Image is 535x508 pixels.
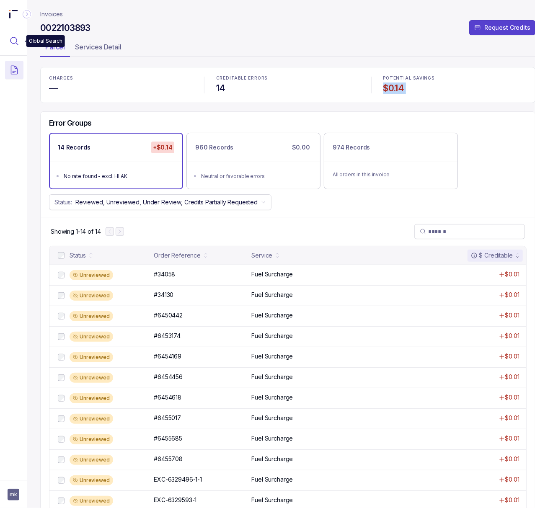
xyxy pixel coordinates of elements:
button: User initials [8,489,19,500]
h4: 14 [216,83,359,94]
div: Status [70,251,86,260]
div: Unreviewed [70,455,113,465]
p: $0.01 [505,496,519,504]
div: Unreviewed [70,496,113,506]
p: Fuel Surcharge [251,475,293,484]
input: checkbox-checkbox [58,456,65,463]
div: Unreviewed [70,373,113,383]
h4: 0022103893 [40,22,90,34]
p: Fuel Surcharge [251,414,293,422]
p: EXC-6329496-1-1 [154,475,202,484]
p: #6454456 [154,373,183,381]
button: Menu Icon Button MagnifyingGlassIcon [5,32,23,50]
p: Parcel [45,42,65,52]
p: 974 Records [333,143,370,152]
p: $0.01 [505,434,519,443]
h5: Error Groups [49,119,92,128]
p: 14 Records [58,143,90,152]
div: Unreviewed [70,291,113,301]
div: No rate found - excl. HI AK [64,172,173,181]
div: Neutral or favorable errors [201,172,311,181]
div: Unreviewed [70,270,113,280]
p: Request Credits [484,23,530,32]
p: Fuel Surcharge [251,434,293,443]
div: Unreviewed [70,393,113,403]
p: #6454169 [154,352,181,361]
button: Status:Reviewed, Unreviewed, Under Review, Credits Partially Requested [49,194,271,210]
div: Unreviewed [70,434,113,444]
p: $0.01 [505,352,519,361]
p: $0.01 [505,311,519,320]
div: Unreviewed [70,352,113,362]
p: #6455708 [154,455,183,463]
p: #34130 [154,291,173,299]
p: 960 Records [195,143,233,152]
div: Collapse Icon [22,9,32,19]
p: Fuel Surcharge [251,311,293,320]
nav: breadcrumb [40,10,63,18]
input: checkbox-checkbox [58,333,65,340]
p: $0.01 [505,455,519,463]
p: Fuel Surcharge [251,332,293,340]
input: checkbox-checkbox [58,374,65,381]
input: checkbox-checkbox [58,415,65,422]
p: $0.01 [505,393,519,402]
p: Global Search [29,37,62,45]
input: checkbox-checkbox [58,272,65,278]
input: checkbox-checkbox [58,354,65,361]
p: $0.01 [505,373,519,381]
div: Unreviewed [70,332,113,342]
p: Fuel Surcharge [251,352,293,361]
p: Fuel Surcharge [251,291,293,299]
div: Order Reference [154,251,201,260]
p: Showing 1-14 of 14 [51,227,101,236]
p: #6454618 [154,393,181,402]
p: POTENTIAL SAVINGS [383,76,527,81]
p: Fuel Surcharge [251,393,293,402]
p: Fuel Surcharge [251,496,293,504]
p: $0.01 [505,332,519,340]
p: $0.01 [505,270,519,278]
input: checkbox-checkbox [58,252,65,259]
input: checkbox-checkbox [58,477,65,484]
li: Tab Parcel [40,40,70,57]
p: $0.01 [505,291,519,299]
p: #6455017 [154,414,181,422]
div: Unreviewed [70,475,113,485]
p: CHARGES [49,76,192,81]
div: Unreviewed [70,414,113,424]
p: $0.01 [505,414,519,422]
input: checkbox-checkbox [58,498,65,504]
p: #6450442 [154,311,183,320]
p: Status: [54,198,72,206]
input: checkbox-checkbox [58,395,65,402]
input: checkbox-checkbox [58,292,65,299]
p: #6455685 [154,434,182,443]
p: Fuel Surcharge [251,455,293,463]
p: Reviewed, Unreviewed, Under Review, Credits Partially Requested [75,198,258,206]
div: Remaining page entries [51,227,101,236]
p: #34058 [154,270,175,278]
button: Menu Icon Button DocumentTextIcon [5,61,23,79]
p: $0.00 [290,142,312,153]
p: $0.01 [505,475,519,484]
h4: — [49,83,192,94]
div: Unreviewed [70,311,113,321]
input: checkbox-checkbox [58,436,65,443]
p: Fuel Surcharge [251,373,293,381]
input: checkbox-checkbox [58,313,65,320]
div: $ Creditable [471,251,513,260]
p: +$0.14 [151,142,174,153]
p: CREDITABLE ERRORS [216,76,359,81]
h4: $0.14 [383,83,527,94]
div: Service [251,251,272,260]
p: Services Detail [75,42,121,52]
li: Tab Services Detail [70,40,127,57]
p: #6453174 [154,332,181,340]
p: Fuel Surcharge [251,270,293,278]
a: Invoices [40,10,63,18]
p: All orders in this invoice [333,170,449,179]
p: EXC-6329593-1 [154,496,196,504]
